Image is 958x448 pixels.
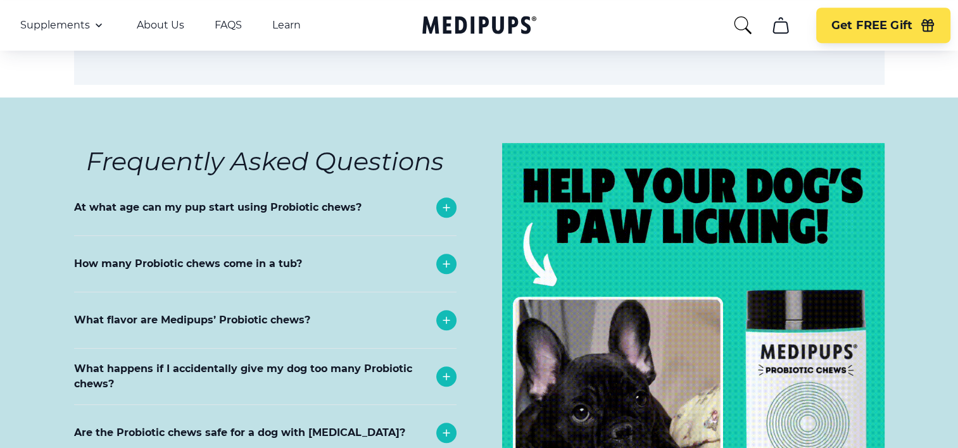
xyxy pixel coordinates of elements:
p: What flavor are Medipups’ Probiotic chews? [74,313,310,328]
p: How many Probiotic chews come in a tub? [74,256,302,271]
span: Get FREE Gift [831,18,912,33]
a: About Us [137,19,184,32]
button: search [733,15,753,35]
p: Are the Probiotic chews safe for a dog with [MEDICAL_DATA]? [74,425,405,440]
a: Medipups [422,13,536,39]
a: Learn [272,19,301,32]
a: FAQS [215,19,242,32]
div: Beef Flavored: Our chews will leave your pup begging for MORE! [74,348,454,389]
button: cart [766,10,796,40]
button: Supplements [20,18,106,33]
div: Our probiotic soft chews are an amazing solution for dogs of any breed. We recommend introducing ... [74,235,454,321]
p: At what age can my pup start using Probiotic chews? [74,200,362,215]
button: Get FREE Gift [816,8,950,43]
div: Each tub contains 30 chews. [74,292,454,332]
h6: Frequently Asked Questions [74,143,457,180]
p: What happens if I accidentally give my dog too many Probiotic chews? [74,361,430,392]
span: Supplements [20,19,90,32]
